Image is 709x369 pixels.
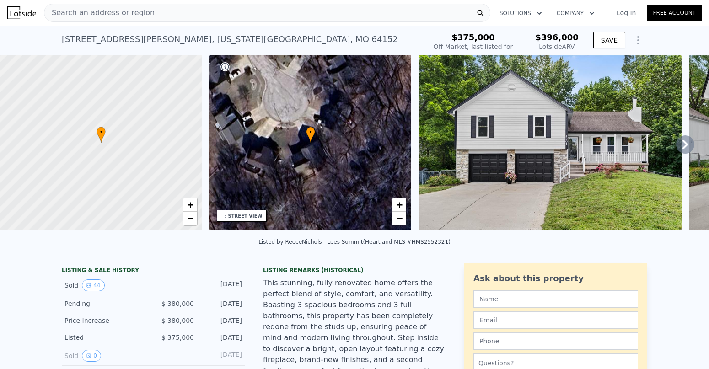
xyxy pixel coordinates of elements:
[306,127,315,143] div: •
[7,6,36,19] img: Lotside
[258,239,451,245] div: Listed by ReeceNichols - Lees Summit (Heartland MLS #HMS2552321)
[161,317,194,324] span: $ 380,000
[306,128,315,136] span: •
[228,213,263,219] div: STREET VIEW
[64,333,146,342] div: Listed
[161,300,194,307] span: $ 380,000
[535,32,579,42] span: $396,000
[397,199,403,210] span: +
[473,311,638,329] input: Email
[201,350,242,362] div: [DATE]
[392,212,406,225] a: Zoom out
[64,299,146,308] div: Pending
[606,8,647,17] a: Log In
[419,55,682,230] img: Sale: 166924593 Parcel: 51480282
[82,279,104,291] button: View historical data
[492,5,549,21] button: Solutions
[473,290,638,308] input: Name
[593,32,625,48] button: SAVE
[201,316,242,325] div: [DATE]
[201,279,242,291] div: [DATE]
[187,199,193,210] span: +
[473,272,638,285] div: Ask about this property
[263,267,446,274] div: Listing Remarks (Historical)
[82,350,101,362] button: View historical data
[434,42,513,51] div: Off Market, last listed for
[397,213,403,224] span: −
[201,299,242,308] div: [DATE]
[629,31,647,49] button: Show Options
[62,267,245,276] div: LISTING & SALE HISTORY
[187,213,193,224] span: −
[549,5,602,21] button: Company
[473,332,638,350] input: Phone
[62,33,398,46] div: [STREET_ADDRESS][PERSON_NAME] , [US_STATE][GEOGRAPHIC_DATA] , MO 64152
[64,350,146,362] div: Sold
[97,127,106,143] div: •
[44,7,155,18] span: Search an address or region
[201,333,242,342] div: [DATE]
[183,212,197,225] a: Zoom out
[97,128,106,136] span: •
[64,316,146,325] div: Price Increase
[392,198,406,212] a: Zoom in
[647,5,702,21] a: Free Account
[64,279,146,291] div: Sold
[535,42,579,51] div: Lotside ARV
[183,198,197,212] a: Zoom in
[451,32,495,42] span: $375,000
[161,334,194,341] span: $ 375,000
